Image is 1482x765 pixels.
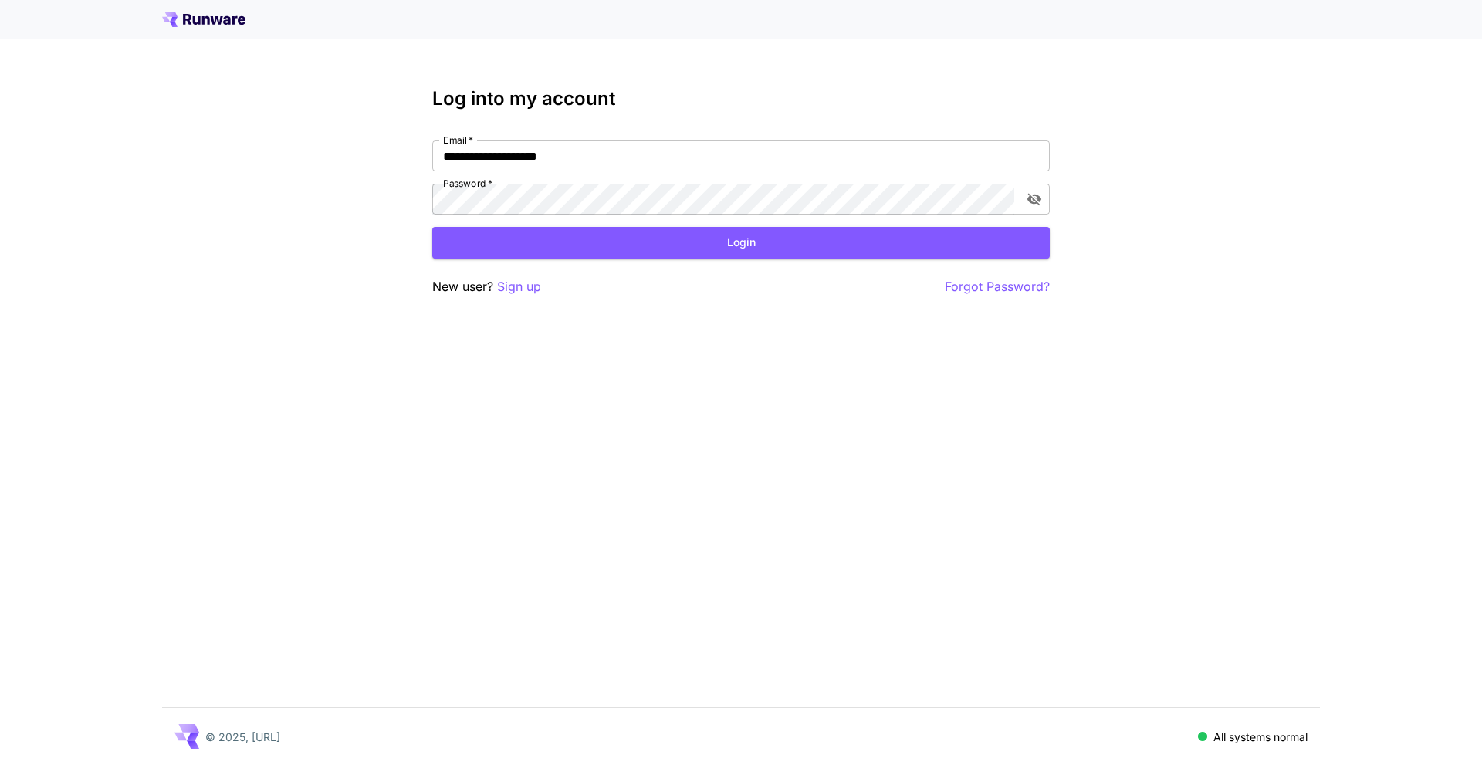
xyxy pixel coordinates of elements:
[205,729,280,745] p: © 2025, [URL]
[432,277,541,296] p: New user?
[443,177,492,190] label: Password
[497,277,541,296] button: Sign up
[1213,729,1308,745] p: All systems normal
[443,134,473,147] label: Email
[432,88,1050,110] h3: Log into my account
[1020,185,1048,213] button: toggle password visibility
[945,277,1050,296] button: Forgot Password?
[432,227,1050,259] button: Login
